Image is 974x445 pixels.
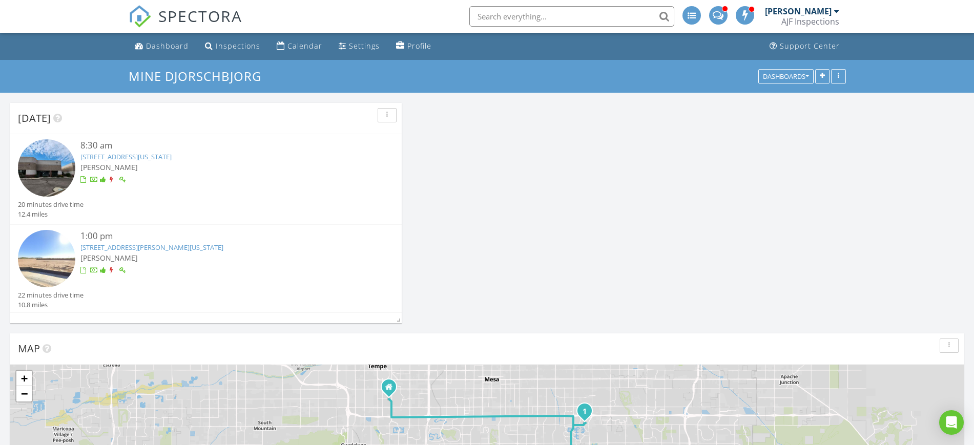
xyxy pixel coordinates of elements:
a: Inspections [201,37,264,56]
span: [PERSON_NAME] [80,253,138,263]
div: Calendar [287,41,322,51]
span: Map [18,342,40,355]
a: Dashboard [131,37,193,56]
div: 4121 E Valley Auto Dr (PCA) Ste 122, Mesa, Arizona 85206 [585,411,591,417]
div: Dashboards [763,73,809,80]
div: 22 minutes drive time [18,290,84,300]
div: Support Center [780,41,840,51]
div: AJF Inspections [781,16,839,27]
a: Support Center [765,37,844,56]
img: streetview [18,230,75,287]
span: [DATE] [18,111,51,125]
a: [STREET_ADDRESS][US_STATE] [80,152,172,161]
img: 9349453%2Fcover_photos%2FYk3GpvwZd4HmlQndDaWM%2Fsmall.jpg [18,139,75,197]
a: Mine Djorschbjorg [129,68,270,84]
div: Settings [349,41,380,51]
div: 8:30 am [80,139,363,152]
a: Calendar [273,37,326,56]
a: 1:00 pm [STREET_ADDRESS][PERSON_NAME][US_STATE] [PERSON_NAME] 22 minutes drive time 10.8 miles [18,230,394,310]
div: Dashboard [146,41,189,51]
div: 600 E Wesleyan Drive, Tempe AZ 85282 [389,387,395,393]
div: 1:00 pm [80,230,363,243]
img: The Best Home Inspection Software - Spectora [129,5,151,28]
div: 10.8 miles [18,300,84,310]
a: [STREET_ADDRESS][PERSON_NAME][US_STATE] [80,243,223,252]
div: 20 minutes drive time [18,200,84,209]
div: Open Intercom Messenger [939,410,964,435]
a: Settings [335,37,384,56]
a: 8:30 am [STREET_ADDRESS][US_STATE] [PERSON_NAME] 20 minutes drive time 12.4 miles [18,139,394,219]
div: Profile [407,41,431,51]
input: Search everything... [469,6,674,27]
span: [PERSON_NAME] [80,162,138,172]
a: Zoom out [16,386,32,401]
a: SPECTORA [129,14,242,35]
button: Dashboards [758,69,814,83]
i: 1 [583,408,587,415]
div: [PERSON_NAME] [765,6,832,16]
a: Zoom in [16,371,32,386]
div: Inspections [216,41,260,51]
span: SPECTORA [158,5,242,27]
a: Profile [392,37,436,56]
div: 12.4 miles [18,209,84,219]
